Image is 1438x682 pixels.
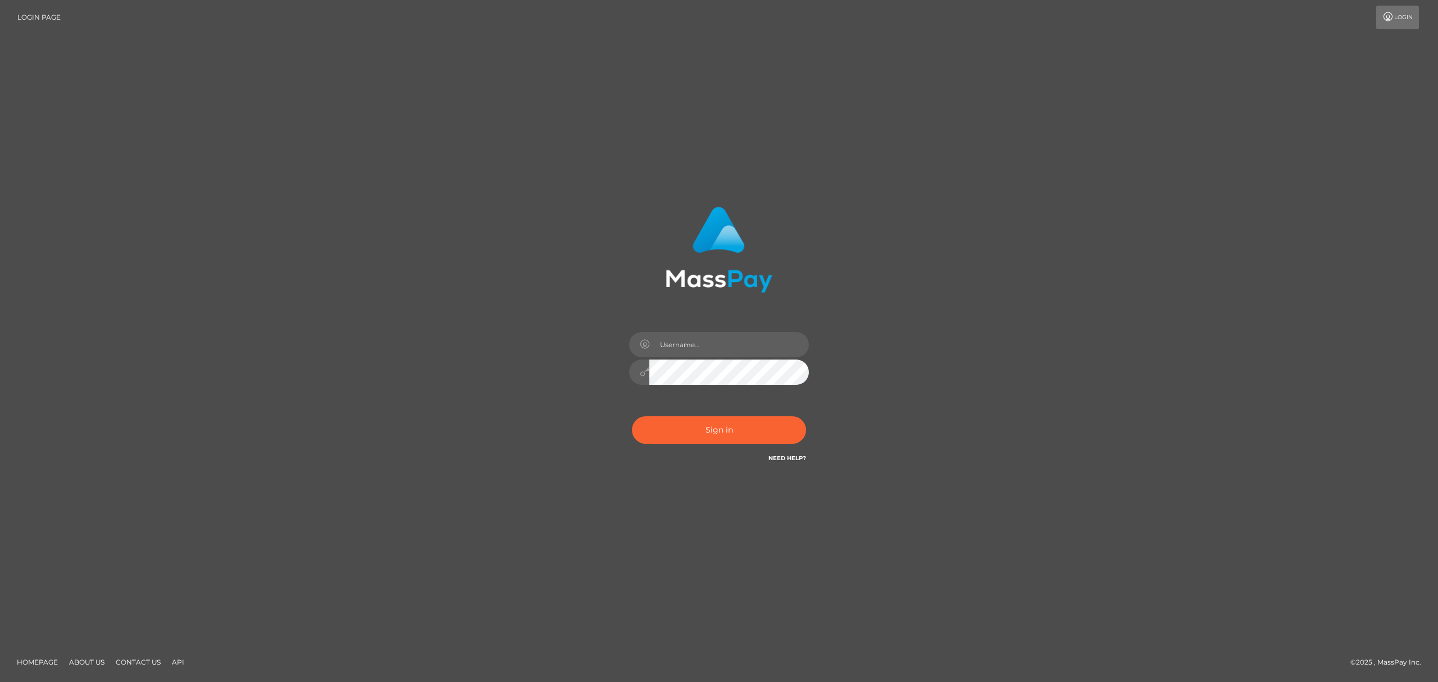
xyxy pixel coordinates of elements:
a: Login Page [17,6,61,29]
div: © 2025 , MassPay Inc. [1350,656,1430,669]
input: Username... [649,332,809,357]
img: MassPay Login [666,207,772,293]
a: Contact Us [111,653,165,671]
button: Sign in [632,416,806,444]
a: Need Help? [768,454,806,462]
a: API [167,653,189,671]
a: Login [1376,6,1419,29]
a: Homepage [12,653,62,671]
a: About Us [65,653,109,671]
